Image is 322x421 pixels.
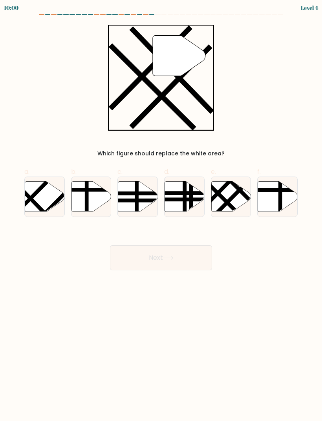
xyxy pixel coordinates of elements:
span: d. [164,167,169,176]
span: a. [24,167,29,176]
span: c. [117,167,123,176]
button: Next [110,245,212,270]
div: Level 4 [301,4,318,12]
div: 10:00 [4,4,18,12]
span: f. [257,167,261,176]
span: b. [71,167,77,176]
g: " [153,36,205,76]
span: e. [211,167,216,176]
div: Which figure should replace the white area? [29,149,293,158]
